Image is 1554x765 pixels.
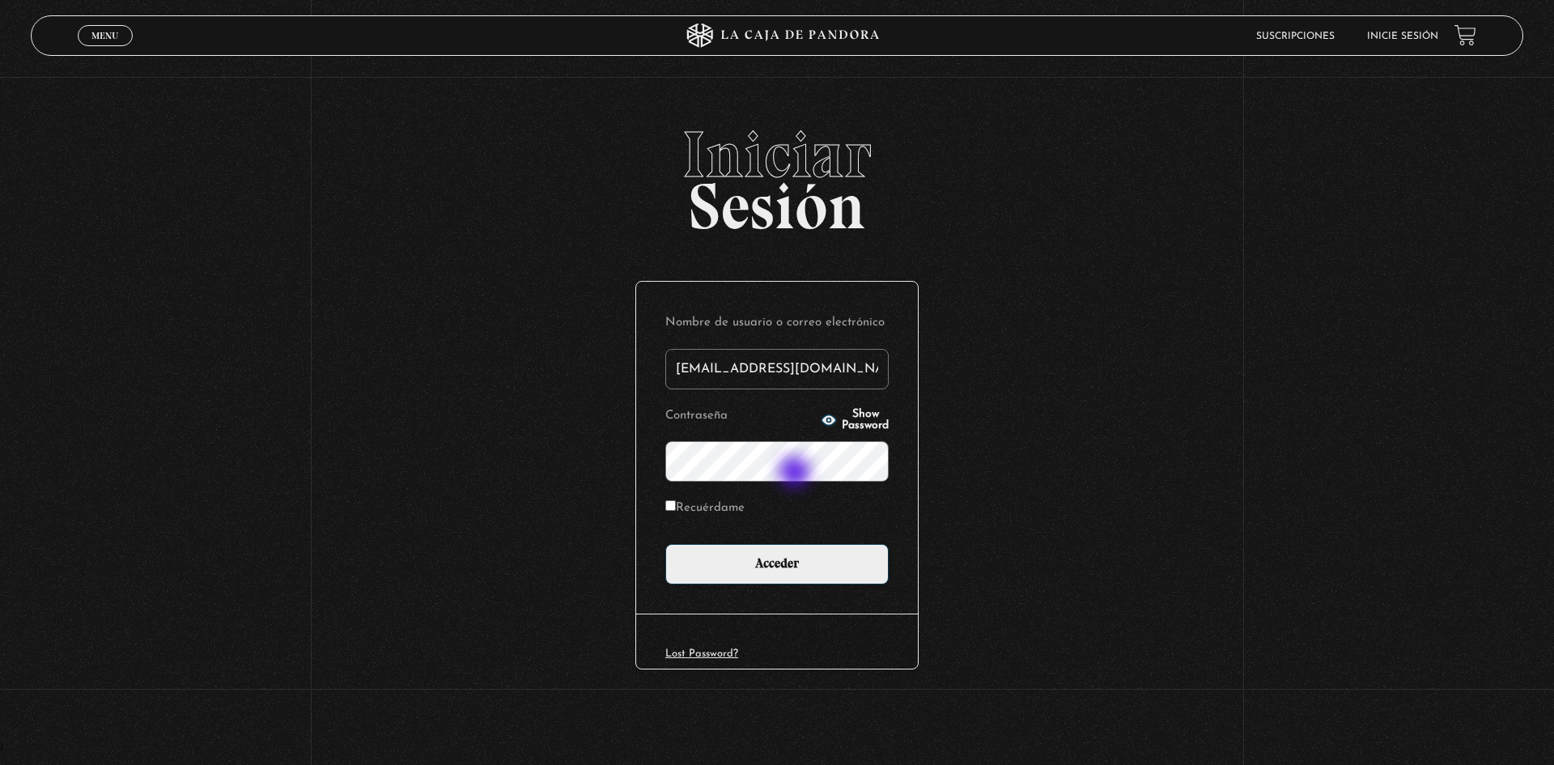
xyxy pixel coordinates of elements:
span: Iniciar [31,122,1522,187]
span: Menu [91,31,118,40]
input: Recuérdame [665,500,676,511]
span: Show Password [842,409,889,431]
a: Suscripciones [1256,32,1335,41]
input: Acceder [665,544,889,584]
label: Nombre de usuario o correo electrónico [665,311,889,336]
label: Recuérdame [665,496,745,521]
label: Contraseña [665,404,816,429]
button: Show Password [821,409,889,431]
span: Cerrar [87,45,125,56]
a: View your shopping cart [1454,24,1476,46]
h2: Sesión [31,122,1522,226]
a: Lost Password? [665,648,738,659]
a: Inicie sesión [1367,32,1438,41]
